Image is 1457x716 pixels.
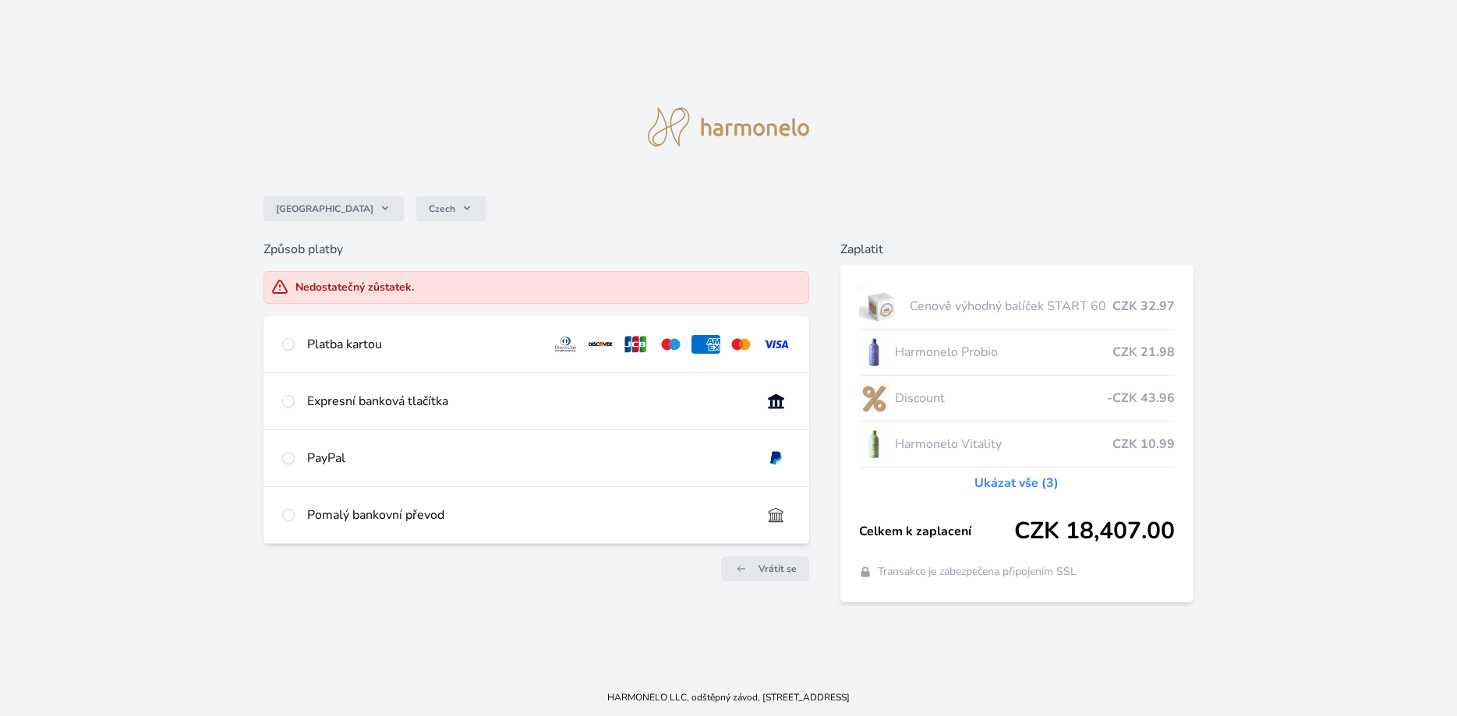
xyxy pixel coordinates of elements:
img: visa.svg [762,335,790,354]
img: start.jpg [859,287,904,326]
span: Czech [429,203,455,215]
img: paypal.svg [762,449,790,467]
span: Cenově výhodný balíček START 60 [910,297,1112,316]
a: Vrátit se [721,556,809,581]
img: jcb.svg [621,335,650,354]
span: Vrátit se [759,563,797,575]
span: -CZK 43.96 [1107,389,1175,407]
button: [GEOGRAPHIC_DATA] [263,196,404,221]
img: mc.svg [727,335,755,354]
img: diners.svg [551,335,580,354]
span: Celkem k zaplacení [859,522,1014,541]
span: CZK 21.98 [1112,343,1175,362]
span: Harmonelo Probio [895,343,1112,362]
span: [GEOGRAPHIC_DATA] [276,203,373,215]
div: PayPal [307,449,749,467]
span: CZK 32.97 [1112,297,1175,316]
span: Transakce je zabezpečena připojením SSL [878,564,1077,580]
div: Pomalý bankovní převod [307,506,749,524]
h6: Zaplatit [840,240,1194,259]
img: maestro.svg [656,335,685,354]
span: CZK 10.99 [1112,435,1175,453]
img: CLEAN_PROBIO_se_stinem_x-lo.jpg [859,333,889,372]
div: Expresní banková tlačítka [307,392,749,411]
img: CLEAN_VITALITY_se_stinem_x-lo.jpg [859,425,889,464]
span: CZK 18,407.00 [1014,517,1175,545]
img: discover.svg [586,335,615,354]
button: Czech [416,196,486,221]
div: Nedostatečný zůstatek. [295,280,414,295]
img: logo.svg [648,108,810,146]
a: Ukázat vše (3) [974,474,1059,492]
div: Platba kartou [307,335,539,354]
span: Discount [895,389,1107,407]
img: bankTransfer_IBAN.svg [762,506,790,524]
span: Harmonelo Vitality [895,435,1112,453]
img: discount-lo.png [859,379,889,418]
h6: Způsob platby [263,240,809,259]
img: onlineBanking_CZ.svg [762,392,790,411]
img: amex.svg [691,335,720,354]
